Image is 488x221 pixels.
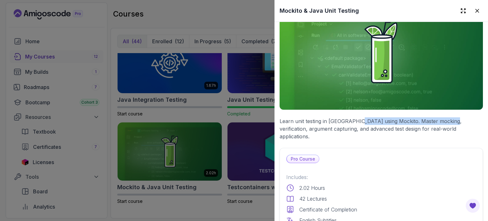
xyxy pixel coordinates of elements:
[299,206,357,213] p: Certificate of Completion
[280,6,359,15] h2: Mockito & Java Unit Testing
[465,198,480,213] button: Open Feedback Button
[280,117,483,140] p: Learn unit testing in [GEOGRAPHIC_DATA] using Mockito. Master mocking, verification, argument cap...
[299,184,325,192] p: 2.02 Hours
[286,173,476,181] p: Includes:
[299,195,327,203] p: 42 Lectures
[287,155,319,163] p: Pro Course
[457,5,469,17] button: Expand drawer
